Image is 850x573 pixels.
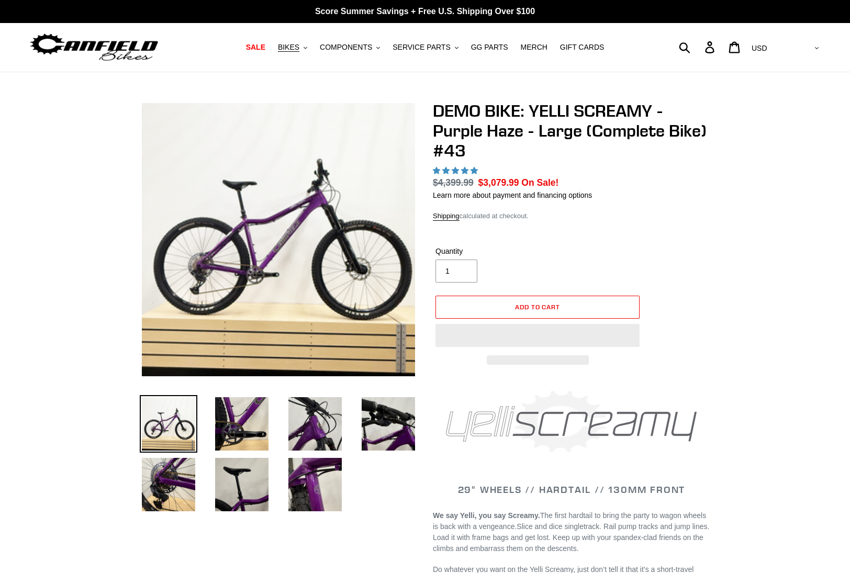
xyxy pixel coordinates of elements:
span: GIFT CARDS [560,43,605,52]
span: The first hardtail to bring the party to wagon wheels is back with a vengeance. [433,511,706,531]
img: Load image into Gallery viewer, DEMO BIKE: YELLI SCREAMY - Purple Haze - Large (Complete Bike) #43 [286,395,344,453]
h1: DEMO BIKE: YELLI SCREAMY - Purple Haze - Large (Complete Bike) #43 [433,101,710,161]
a: GG PARTS [466,40,513,54]
b: We say Yelli, you say Screamy. [433,511,540,520]
div: calculated at checkout. [433,211,710,221]
span: GG PARTS [471,43,508,52]
button: Add to cart [435,296,640,319]
span: BIKES [278,43,299,52]
img: DEMO BIKE: YELLI SCREAMY - Purple Haze - Large (Complete Bike) #43 [142,103,415,376]
button: COMPONENTS [315,40,385,54]
span: COMPONENTS [320,43,372,52]
a: SALE [241,40,271,54]
button: SERVICE PARTS [387,40,463,54]
img: Load image into Gallery viewer, DEMO BIKE: YELLI SCREAMY - Purple Haze - Large (Complete Bike) #43 [360,395,417,453]
span: 29" WHEELS // HARDTAIL // 130MM FRONT [458,484,686,496]
span: On Sale! [521,176,558,189]
span: SALE [246,43,265,52]
p: Slice and dice singletrack. Rail pump tracks and jump lines. Load it with frame bags and get lost... [433,510,710,554]
label: Quantity [435,246,535,257]
span: MERCH [521,43,547,52]
span: Add to cart [515,303,561,311]
button: BIKES [273,40,312,54]
span: $3,079.99 [478,177,519,188]
img: Canfield Bikes [29,31,160,64]
img: Load image into Gallery viewer, DEMO BIKE: YELLI SCREAMY - Purple Haze - Large (Complete Bike) #43 [140,456,197,513]
a: Learn more about payment and financing options [433,191,592,199]
s: $4,399.99 [433,177,474,188]
span: 5.00 stars [433,166,480,175]
input: Search [685,36,711,59]
a: MERCH [516,40,553,54]
a: GIFT CARDS [555,40,610,54]
img: Load image into Gallery viewer, DEMO BIKE: YELLI SCREAMY - Purple Haze - Large (Complete Bike) #43 [140,395,197,453]
img: Load image into Gallery viewer, DEMO BIKE: YELLI SCREAMY - Purple Haze - Large (Complete Bike) #43 [213,395,271,453]
img: Load image into Gallery viewer, DEMO BIKE: YELLI SCREAMY - Purple Haze - Large (Complete Bike) #43 [286,456,344,513]
span: SERVICE PARTS [393,43,450,52]
a: Shipping [433,212,460,221]
img: Load image into Gallery viewer, DEMO BIKE: YELLI SCREAMY - Purple Haze - Large (Complete Bike) #43 [213,456,271,513]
